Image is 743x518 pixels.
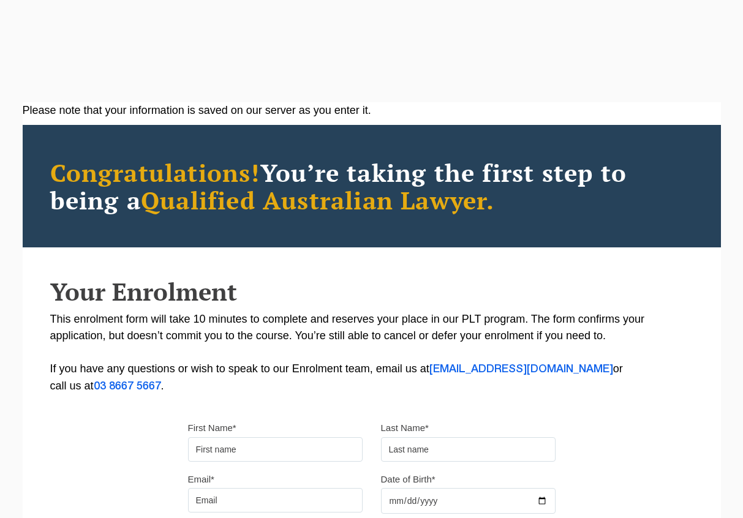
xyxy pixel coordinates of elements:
[23,102,721,119] div: Please note that your information is saved on our server as you enter it.
[188,473,214,486] label: Email*
[50,278,693,305] h2: Your Enrolment
[381,437,556,462] input: Last name
[94,381,161,391] a: 03 8667 5667
[381,422,429,434] label: Last Name*
[141,184,495,216] span: Qualified Australian Lawyer.
[188,422,236,434] label: First Name*
[50,311,693,395] p: This enrolment form will take 10 minutes to complete and reserves your place in our PLT program. ...
[429,364,613,374] a: [EMAIL_ADDRESS][DOMAIN_NAME]
[50,156,260,189] span: Congratulations!
[188,488,363,512] input: Email
[381,473,436,486] label: Date of Birth*
[50,159,693,214] h2: You’re taking the first step to being a
[188,437,363,462] input: First name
